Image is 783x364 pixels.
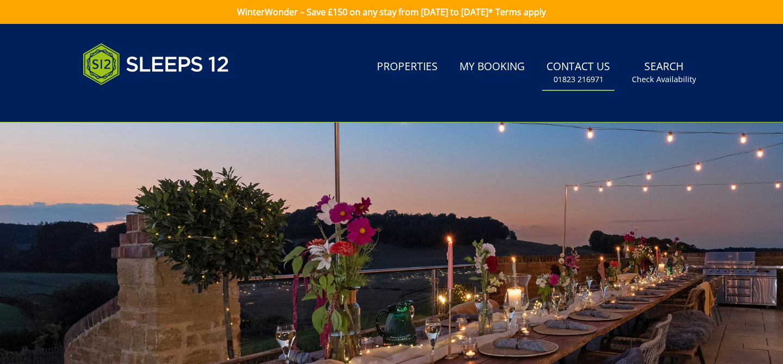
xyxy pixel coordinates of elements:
[632,74,696,85] small: Check Availability
[455,55,529,79] a: My Booking
[83,37,229,91] img: Sleeps 12
[554,74,604,85] small: 01823 216971
[77,98,191,107] iframe: Customer reviews powered by Trustpilot
[372,55,442,79] a: Properties
[542,55,614,90] a: Contact Us01823 216971
[627,55,700,90] a: SearchCheck Availability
